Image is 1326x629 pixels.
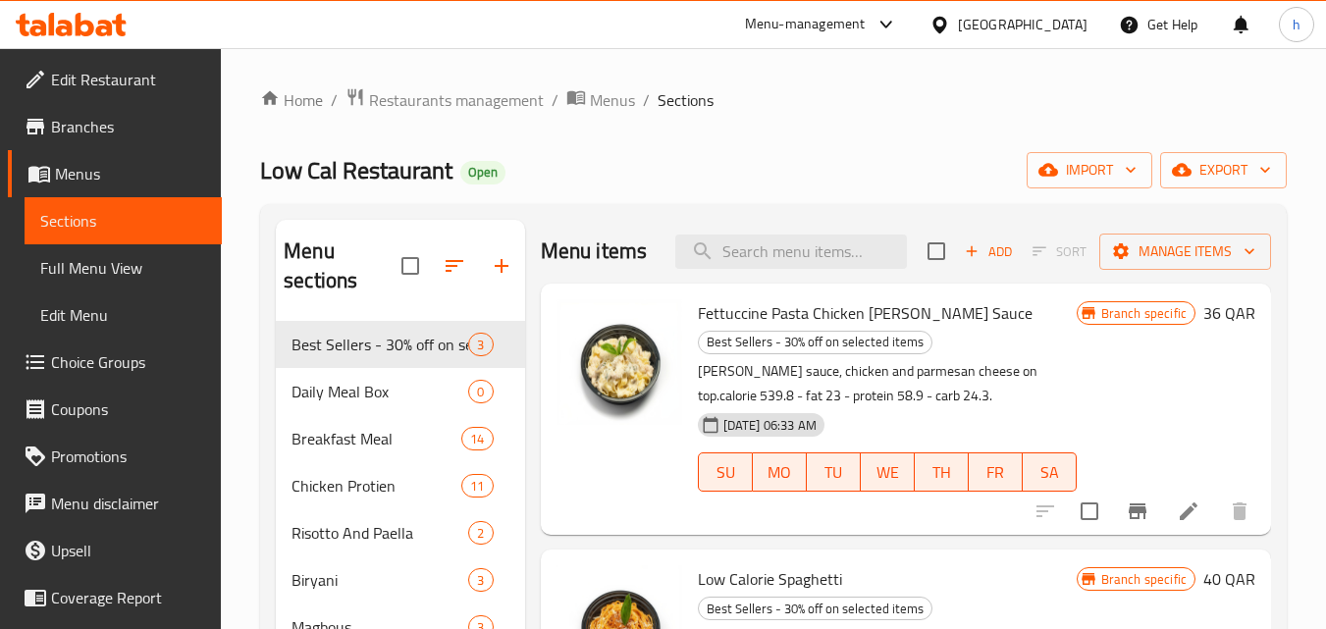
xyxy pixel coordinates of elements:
[461,474,493,498] div: items
[55,162,206,185] span: Menus
[51,350,206,374] span: Choice Groups
[1023,452,1077,492] button: SA
[716,416,824,435] span: [DATE] 06:33 AM
[962,240,1015,263] span: Add
[815,458,853,487] span: TU
[292,568,468,592] span: Biryani
[40,303,206,327] span: Edit Menu
[292,427,461,450] span: Breakfast Meal
[461,427,493,450] div: items
[260,87,1287,113] nav: breadcrumb
[390,245,431,287] span: Select all sections
[25,244,222,291] a: Full Menu View
[590,88,635,112] span: Menus
[958,14,1087,35] div: [GEOGRAPHIC_DATA]
[460,164,505,181] span: Open
[707,458,745,487] span: SU
[469,571,492,590] span: 3
[8,103,222,150] a: Branches
[460,161,505,184] div: Open
[276,462,524,509] div: Chicken Protien11
[807,452,861,492] button: TU
[969,452,1023,492] button: FR
[566,87,635,113] a: Menus
[462,430,492,448] span: 14
[1031,458,1069,487] span: SA
[698,298,1033,328] span: Fettuccine Pasta Chicken [PERSON_NAME] Sauce
[1099,234,1271,270] button: Manage items
[51,397,206,421] span: Coupons
[8,433,222,480] a: Promotions
[345,87,544,113] a: Restaurants management
[1177,499,1200,523] a: Edit menu item
[468,333,493,356] div: items
[469,336,492,354] span: 3
[1293,14,1300,35] span: h
[431,242,478,289] span: Sort sections
[276,368,524,415] div: Daily Meal Box0
[552,88,558,112] li: /
[915,452,969,492] button: TH
[51,68,206,91] span: Edit Restaurant
[1069,491,1110,532] span: Select to update
[1115,239,1255,264] span: Manage items
[331,88,338,112] li: /
[861,452,915,492] button: WE
[292,521,468,545] div: Risotto And Paella
[276,321,524,368] div: Best Sellers - 30% off on selected items3
[1042,158,1137,183] span: import
[916,231,957,272] span: Select section
[8,386,222,433] a: Coupons
[8,339,222,386] a: Choice Groups
[761,458,799,487] span: MO
[753,452,807,492] button: MO
[1114,488,1161,535] button: Branch-specific-item
[557,299,682,425] img: Fettuccine Pasta Chicken Alfredo Sauce
[1093,304,1194,323] span: Branch specific
[1020,236,1099,267] span: Select section first
[468,380,493,403] div: items
[478,242,525,289] button: Add section
[699,331,931,353] span: Best Sellers - 30% off on selected items
[468,521,493,545] div: items
[643,88,650,112] li: /
[292,333,468,356] span: Best Sellers - 30% off on selected items
[698,564,842,594] span: Low Calorie Spaghetti
[276,415,524,462] div: Breakfast Meal14
[51,115,206,138] span: Branches
[675,235,907,269] input: search
[658,88,714,112] span: Sections
[25,197,222,244] a: Sections
[698,359,1077,408] p: [PERSON_NAME] sauce, chicken and parmesan cheese on top.calorie 539.8 - fat 23 - protein 58.9 - c...
[276,556,524,603] div: Biryani3
[957,236,1020,267] span: Add item
[1093,570,1194,589] span: Branch specific
[8,56,222,103] a: Edit Restaurant
[541,236,648,266] h2: Menu items
[292,474,461,498] div: Chicken Protien
[698,452,753,492] button: SU
[51,445,206,468] span: Promotions
[8,574,222,621] a: Coverage Report
[284,236,400,295] h2: Menu sections
[698,331,932,354] div: Best Sellers - 30% off on selected items
[699,598,931,620] span: Best Sellers - 30% off on selected items
[923,458,961,487] span: TH
[25,291,222,339] a: Edit Menu
[8,150,222,197] a: Menus
[8,527,222,574] a: Upsell
[40,209,206,233] span: Sections
[51,539,206,562] span: Upsell
[1176,158,1271,183] span: export
[292,380,468,403] span: Daily Meal Box
[1203,565,1255,593] h6: 40 QAR
[469,383,492,401] span: 0
[1160,152,1287,188] button: export
[8,480,222,527] a: Menu disclaimer
[957,236,1020,267] button: Add
[698,597,932,620] div: Best Sellers - 30% off on selected items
